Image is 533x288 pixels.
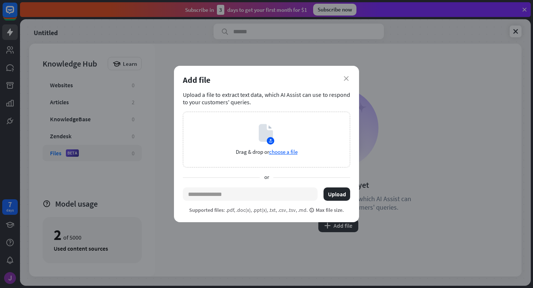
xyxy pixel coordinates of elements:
button: Upload [324,187,350,201]
p: : .pdf, .doc(x), .ppt(x), .txt, .csv, .tsv, .md. [189,207,344,213]
span: Supported files [189,207,224,213]
span: or [260,173,274,182]
span: Max file size. [309,207,344,213]
span: choose a file [269,148,298,155]
button: Open LiveChat chat widget [6,3,28,25]
i: close [344,76,349,81]
div: Upload a file to extract text data, which AI Assist can use to respond to your customers' queries. [183,91,350,106]
p: Drag & drop or [236,148,298,155]
div: Add file [183,75,350,85]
